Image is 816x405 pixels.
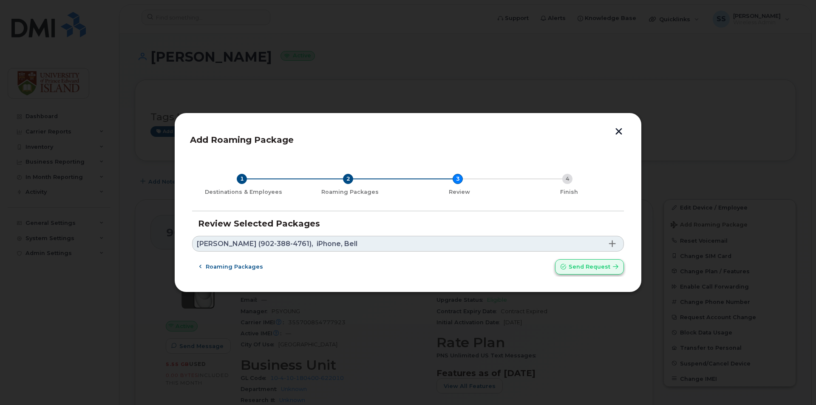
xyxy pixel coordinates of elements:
button: Roaming packages [192,259,270,275]
span: iPhone, Bell [317,241,357,247]
div: Destinations & Employees [195,189,292,195]
div: Finish [518,189,620,195]
a: [PERSON_NAME] (902-388-4761),iPhone, Bell [192,236,624,252]
span: Send request [569,263,610,271]
div: 4 [562,174,572,184]
h3: Review Selected Packages [198,219,618,228]
span: Roaming packages [206,263,263,271]
div: Roaming Packages [298,189,401,195]
button: Send request [555,259,624,275]
div: 1 [237,174,247,184]
span: [PERSON_NAME] (902-388-4761), [197,241,313,247]
div: 2 [343,174,353,184]
span: Add Roaming Package [190,135,294,145]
